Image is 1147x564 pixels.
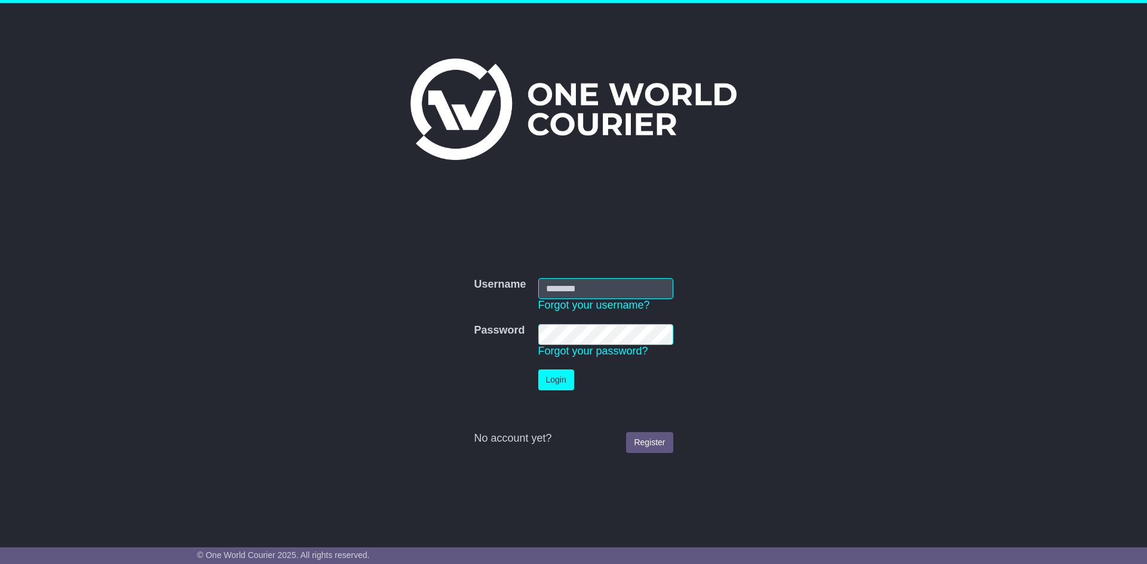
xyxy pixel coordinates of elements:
img: One World [410,58,737,160]
a: Forgot your username? [538,299,650,311]
label: Username [474,278,526,291]
a: Forgot your password? [538,345,648,357]
button: Login [538,369,574,390]
a: Register [626,432,673,453]
label: Password [474,324,525,337]
div: No account yet? [474,432,673,445]
span: © One World Courier 2025. All rights reserved. [197,550,370,560]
